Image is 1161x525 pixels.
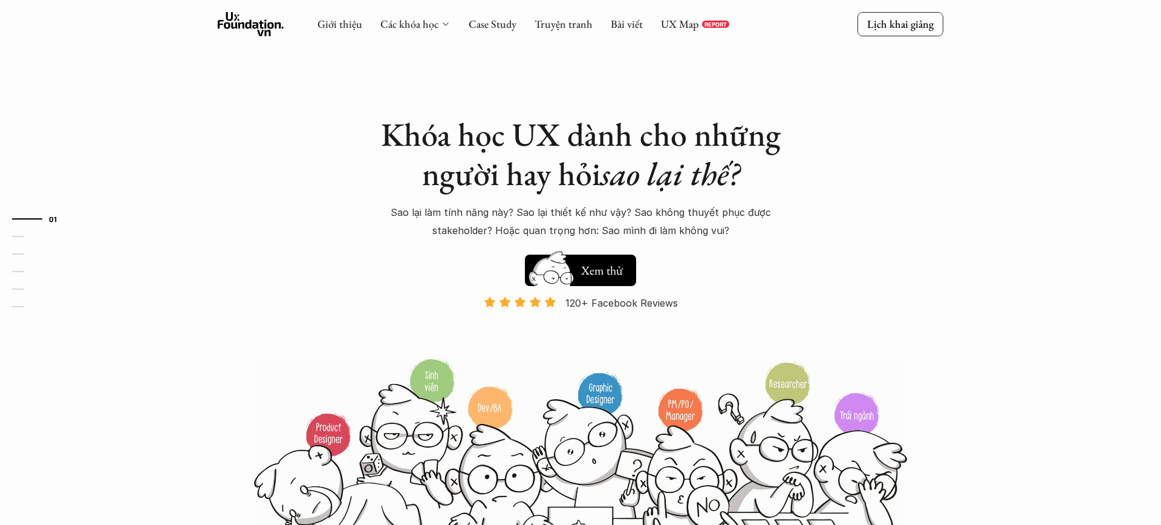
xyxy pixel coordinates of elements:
[565,294,678,312] p: 120+ Facebook Reviews
[380,17,438,31] a: Các khóa học
[317,17,362,31] a: Giới thiệu
[330,161,343,169] p: DAD
[356,75,469,91] p: User Interface Foundation
[525,249,636,286] a: Xem thử
[857,12,943,36] a: Lịch khai giảng
[473,296,688,357] a: 120+ Facebook Reviews
[331,52,343,60] p: ALL
[307,42,522,70] a: ALLSo sánh các khóa học
[307,151,522,178] a: DADData-Driven Product Development
[469,17,516,31] a: Case Study
[611,17,643,31] a: Bài viết
[369,115,792,194] h1: Khóa học UX dành cho những người hay hỏi
[600,152,740,195] em: sao lại thế?
[49,214,57,223] strong: 01
[307,70,522,97] a: UIFUser Interface Foundation
[661,17,699,31] a: UX Map
[332,79,342,87] p: UIF
[307,124,522,151] a: PXDPsychology in UX Design
[356,129,461,146] p: Psychology in UX Design
[867,17,934,31] p: Lịch khai giảng
[535,17,593,31] a: Truyện tranh
[356,48,450,64] p: So sánh các khóa học
[369,203,792,240] p: Sao lại làm tính năng này? Sao lại thiết kế như vậy? Sao không thuyết phục được stakeholder? Hoặc...
[12,212,70,226] a: 01
[356,102,475,119] p: User Experience Foundation
[356,157,503,173] p: Data-Driven Product Development
[331,134,343,142] p: PXD
[704,21,727,28] p: REPORT
[307,97,522,124] a: UXFUser Experience Foundation
[579,262,624,279] h5: Xem thử
[331,106,343,114] p: UXF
